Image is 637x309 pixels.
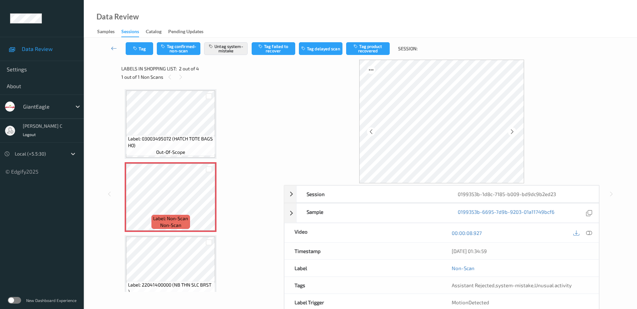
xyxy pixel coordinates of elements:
div: Pending Updates [168,28,203,37]
span: Unusual activity [534,282,572,288]
a: Non-Scan [452,265,474,271]
div: Sample [297,203,448,223]
button: Tag delayed scan [299,42,342,55]
span: non-scan [160,222,181,229]
a: 00:00:08.927 [452,230,482,236]
span: out-of-scope [156,149,185,156]
a: Sessions [121,27,146,37]
button: Tag confirmed-non-scan [157,42,200,55]
span: Labels in shopping list: [121,65,177,72]
button: Tag failed to recover [252,42,295,55]
span: Label: 03003495072 (HATCH TOTE BAGS HO) [128,135,214,149]
span: Label: Non-Scan [153,215,188,222]
span: , , [452,282,572,288]
div: 1 out of 1 Non Scans [121,73,279,81]
a: Pending Updates [168,27,210,37]
span: Assistant Rejected [452,282,495,288]
div: 0199353b-1d8c-7185-b009-bd9dc9b2ed23 [448,186,599,202]
div: Timestamp [284,243,442,259]
div: Label [284,260,442,276]
a: Samples [97,27,121,37]
div: [DATE] 01:34:59 [452,248,589,254]
div: Session [297,186,448,202]
button: Tag product recovered [346,42,390,55]
div: Session0199353b-1d8c-7185-b009-bd9dc9b2ed23 [284,185,599,203]
div: Video [284,223,442,242]
div: Samples [97,28,115,37]
a: 0199353b-6695-7d9b-9203-01a11749bcf6 [458,208,555,218]
div: Data Review [97,13,139,20]
button: Tag [126,42,153,55]
div: Sessions [121,28,139,37]
a: Catalog [146,27,168,37]
div: Catalog [146,28,162,37]
span: 2 out of 4 [179,65,199,72]
div: Tags [284,277,442,294]
div: Sample0199353b-6695-7d9b-9203-01a11749bcf6 [284,203,599,223]
span: Session: [398,45,418,52]
button: Untag system-mistake [204,42,248,55]
span: system-mistake [496,282,533,288]
span: Label: 22041400000 (NB THN SLC BRST ) [128,282,214,295]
